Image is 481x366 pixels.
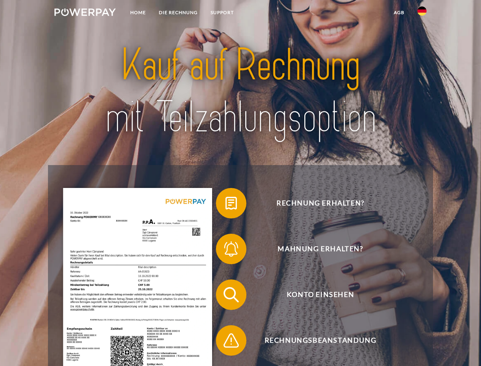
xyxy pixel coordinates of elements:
a: DIE RECHNUNG [152,6,204,19]
span: Rechnungsbeanstandung [227,325,414,356]
a: SUPPORT [204,6,240,19]
button: Rechnungsbeanstandung [216,325,414,356]
img: qb_bell.svg [222,239,241,258]
button: Rechnung erhalten? [216,188,414,218]
img: qb_warning.svg [222,331,241,350]
img: title-powerpay_de.svg [73,37,408,146]
a: agb [387,6,411,19]
img: qb_bill.svg [222,194,241,213]
img: logo-powerpay-white.svg [54,8,116,16]
span: Konto einsehen [227,279,414,310]
button: Mahnung erhalten? [216,234,414,264]
span: Mahnung erhalten? [227,234,414,264]
span: Rechnung erhalten? [227,188,414,218]
button: Konto einsehen [216,279,414,310]
a: Home [124,6,152,19]
img: qb_search.svg [222,285,241,304]
img: de [417,6,427,16]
